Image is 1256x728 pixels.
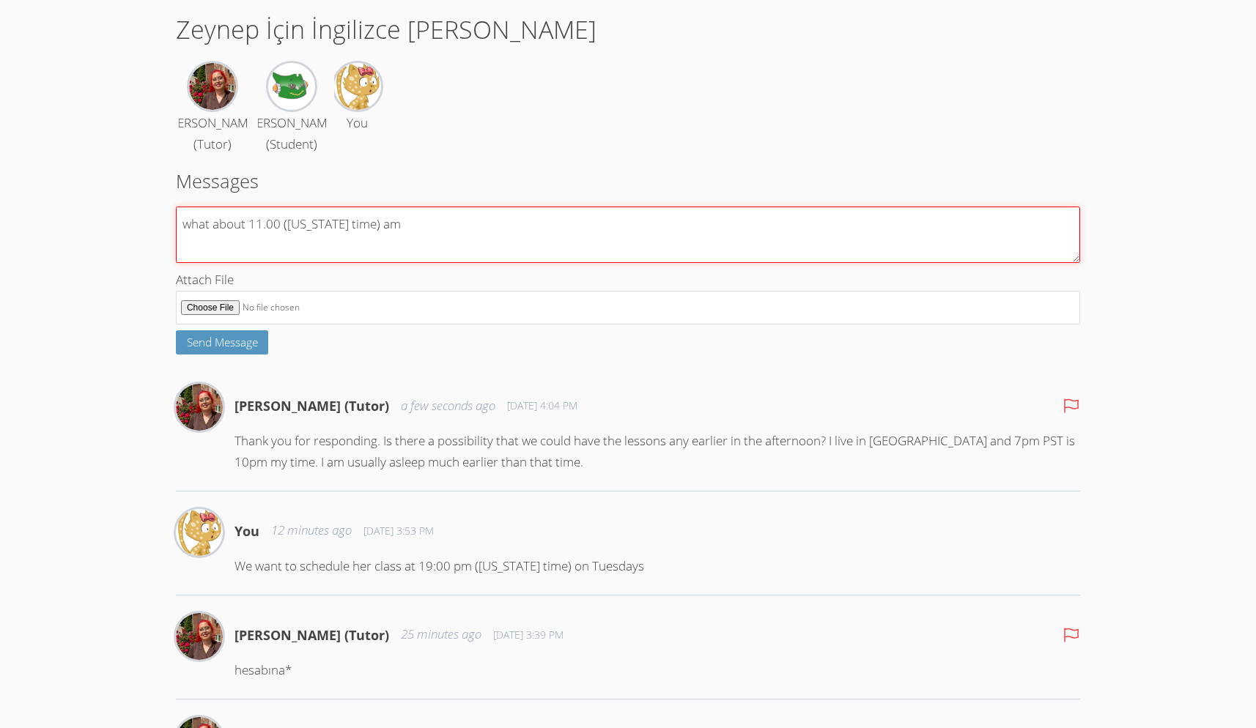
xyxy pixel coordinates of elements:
[234,395,389,416] h4: [PERSON_NAME] (Tutor)
[234,660,1080,681] p: hesabına*
[363,524,434,538] span: [DATE] 3:53 PM
[245,113,338,155] div: [PERSON_NAME] (Student)
[166,113,259,155] div: [PERSON_NAME] (Tutor)
[234,625,389,645] h4: [PERSON_NAME] (Tutor)
[176,291,1080,325] input: Attach File
[176,330,269,354] button: Send Message
[493,628,564,642] span: [DATE] 3:39 PM
[176,11,1080,48] h1: Zeynep İçin İngilizce [PERSON_NAME]
[268,63,315,110] img: Zeynep Demirezen
[234,521,259,541] h4: You
[271,520,352,541] span: 12 minutes ago
[347,113,368,134] div: You
[176,167,1080,195] h2: Messages
[507,398,577,413] span: [DATE] 4:04 PM
[234,431,1080,473] p: Thank you for responding. Is there a possibility that we could have the lessons any earlier in th...
[189,63,236,110] img: Hafsa Rodriguez
[401,624,481,645] span: 25 minutes ago
[334,63,381,110] img: Ismail Demirezen
[176,613,223,660] img: Hafsa Rodriguez
[234,556,1080,577] p: We want to schedule her class at 19:00 pm ([US_STATE] time) on Tuesdays
[401,395,495,417] span: a few seconds ago
[187,335,258,349] span: Send Message
[176,509,223,556] img: Ismail Demirezen
[176,271,234,288] span: Attach File
[176,207,1080,263] textarea: what about 11.00 ([US_STATE] time) am
[176,384,223,431] img: Hafsa Rodriguez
